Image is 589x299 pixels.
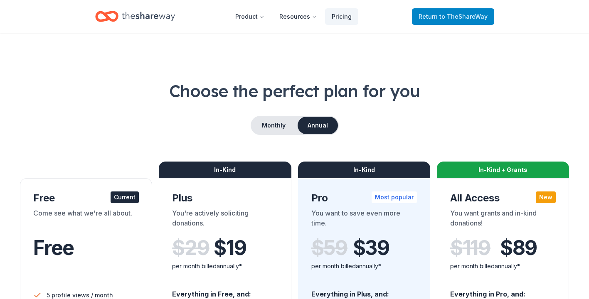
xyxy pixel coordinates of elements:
div: In-Kind [159,162,291,178]
div: Plus [172,191,278,205]
div: You want grants and in-kind donations! [450,208,556,231]
div: Pro [311,191,417,205]
button: Product [229,8,271,25]
span: Return [419,12,488,22]
a: Home [95,7,175,26]
button: Annual [298,117,338,134]
div: Free [33,191,139,205]
span: $ 39 [353,236,389,260]
div: You want to save even more time. [311,208,417,231]
span: $ 89 [500,236,537,260]
div: per month billed annually* [450,261,556,271]
div: You're actively soliciting donations. [172,208,278,231]
span: Free [33,235,74,260]
button: Monthly [251,117,296,134]
div: Come see what we're all about. [33,208,139,231]
a: Returnto TheShareWay [412,8,494,25]
div: New [536,191,556,203]
span: to TheShareWay [439,13,488,20]
button: Resources [273,8,323,25]
div: In-Kind + Grants [437,162,569,178]
div: All Access [450,191,556,205]
div: per month billed annually* [172,261,278,271]
h1: Choose the perfect plan for you [20,79,569,103]
div: Current [111,191,139,203]
div: Most popular [372,191,417,203]
div: per month billed annually* [311,261,417,271]
span: $ 19 [214,236,246,260]
a: Pricing [325,8,358,25]
div: In-Kind [298,162,430,178]
nav: Main [229,7,358,26]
